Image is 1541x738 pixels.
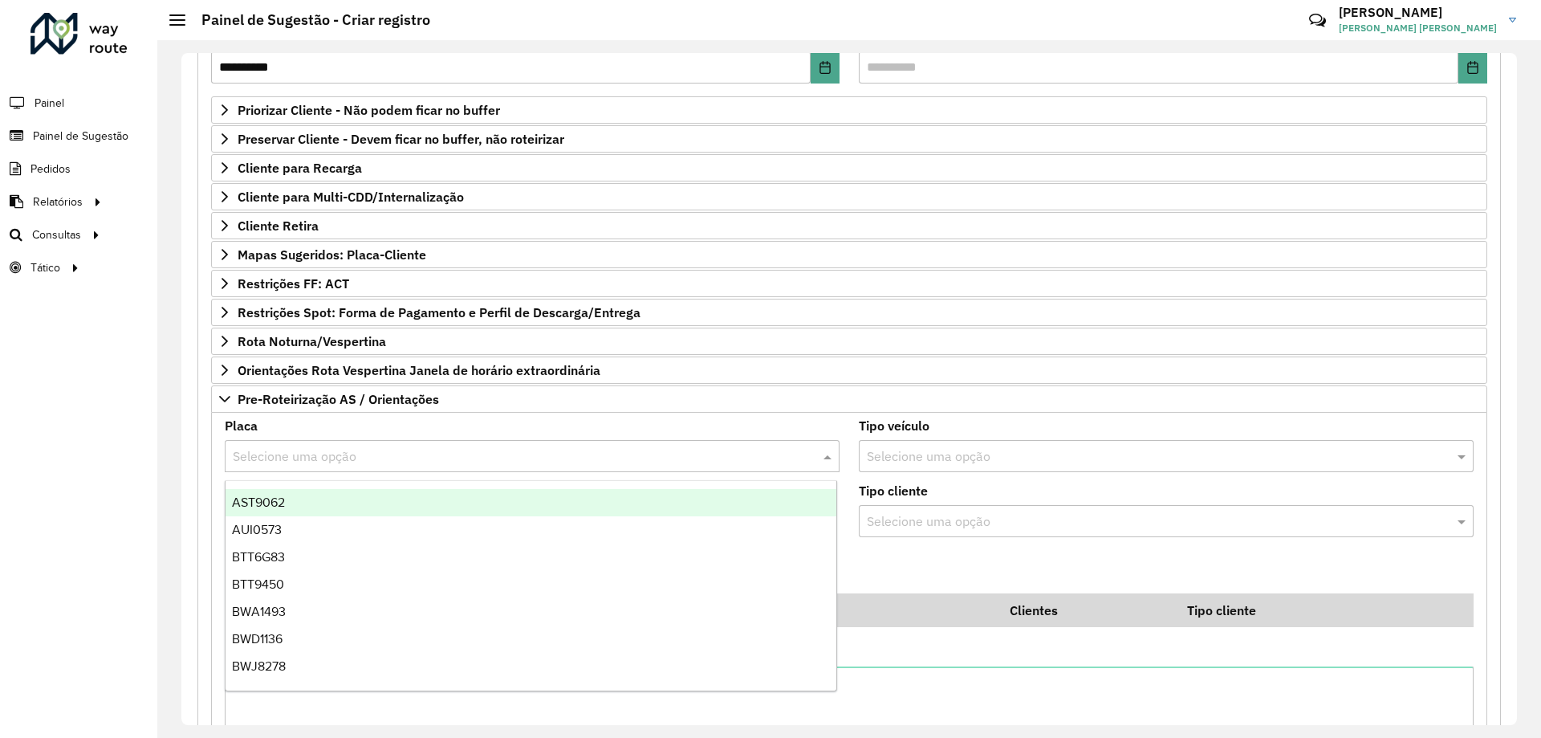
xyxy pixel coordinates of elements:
[238,133,564,145] span: Preservar Cliente - Devem ficar no buffer, não roteirizar
[1458,51,1487,84] button: Choose Date
[238,190,464,203] span: Cliente para Multi-CDD/Internalização
[211,299,1487,326] a: Restrições Spot: Forma de Pagamento e Perfil de Descarga/Entrega
[859,481,928,500] label: Tipo cliente
[238,306,640,319] span: Restrições Spot: Forma de Pagamento e Perfil de Descarga/Entrega
[211,241,1487,268] a: Mapas Sugeridos: Placa-Cliente
[238,104,500,116] span: Priorizar Cliente - Não podem ficar no buffer
[30,259,60,276] span: Tático
[211,357,1487,384] a: Orientações Rota Vespertina Janela de horário extraordinária
[859,416,929,435] label: Tipo veículo
[211,96,1487,124] a: Priorizar Cliente - Não podem ficar no buffer
[211,125,1487,153] a: Preservar Cliente - Devem ficar no buffer, não roteirizar
[211,385,1487,413] a: Pre-Roteirização AS / Orientações
[238,364,600,377] span: Orientações Rota Vespertina Janela de horário extraordinária
[30,161,71,177] span: Pedidos
[1176,593,1405,627] th: Tipo cliente
[238,248,426,261] span: Mapas Sugeridos: Placa-Cliente
[211,270,1487,297] a: Restrições FF: ACT
[211,212,1487,239] a: Cliente Retira
[32,226,81,243] span: Consultas
[225,480,837,691] ng-dropdown-panel: Options list
[232,523,282,536] span: AUI0573
[1339,21,1497,35] span: [PERSON_NAME] [PERSON_NAME]
[211,154,1487,181] a: Cliente para Recarga
[225,416,258,435] label: Placa
[811,51,840,84] button: Choose Date
[35,95,64,112] span: Painel
[238,393,439,406] span: Pre-Roteirização AS / Orientações
[185,11,430,29] h2: Painel de Sugestão - Criar registro
[238,219,319,232] span: Cliente Retira
[232,550,285,564] span: BTT6G83
[33,128,128,145] span: Painel de Sugestão
[238,335,386,348] span: Rota Noturna/Vespertina
[232,632,283,646] span: BWD1136
[1339,5,1497,20] h3: [PERSON_NAME]
[238,161,362,174] span: Cliente para Recarga
[998,593,1176,627] th: Clientes
[238,277,349,290] span: Restrições FF: ACT
[1300,3,1335,38] a: Contato Rápido
[211,183,1487,210] a: Cliente para Multi-CDD/Internalização
[232,659,286,673] span: BWJ8278
[211,328,1487,355] a: Rota Noturna/Vespertina
[232,495,285,509] span: AST9062
[232,577,284,591] span: BTT9450
[232,605,286,618] span: BWA1493
[33,194,83,210] span: Relatórios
